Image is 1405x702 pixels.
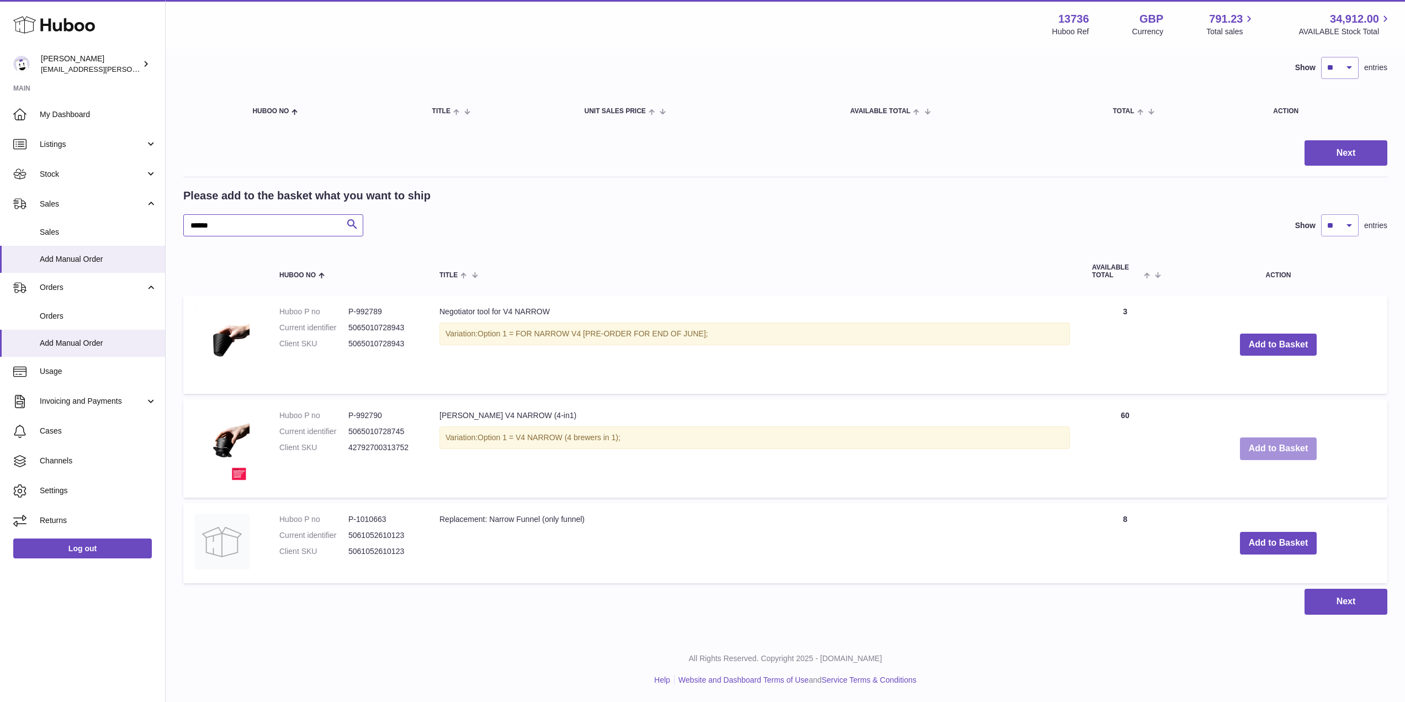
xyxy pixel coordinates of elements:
dd: 5065010728943 [348,339,417,349]
img: OREA Brewer V4 NARROW (4-in1) [194,410,250,484]
span: 791.23 [1209,12,1243,27]
span: entries [1364,220,1387,231]
img: horia@orea.uk [13,56,30,72]
dt: Huboo P no [279,410,348,421]
button: Add to Basket [1240,334,1317,356]
dd: P-992789 [348,307,417,317]
td: Negotiator tool for V4 NARROW [428,295,1081,394]
dd: 5065010728745 [348,426,417,437]
div: Action [1273,108,1376,115]
span: Option 1 = FOR NARROW V4 [PRE-ORDER FOR END OF JUNE]; [478,329,708,338]
dt: Current identifier [279,426,348,437]
span: Total [1113,108,1134,115]
td: 8 [1081,503,1169,583]
span: 34,912.00 [1330,12,1379,27]
a: Help [654,675,670,684]
span: [EMAIL_ADDRESS][PERSON_NAME][DOMAIN_NAME] [41,65,221,73]
label: Show [1295,220,1316,231]
dt: Current identifier [279,530,348,541]
dt: Current identifier [279,323,348,333]
dd: P-1010663 [348,514,417,525]
dd: 5061052610123 [348,546,417,557]
button: Add to Basket [1240,532,1317,555]
img: Negotiator tool for V4 NARROW [194,307,250,380]
p: All Rights Reserved. Copyright 2025 - [DOMAIN_NAME] [174,653,1396,664]
a: 34,912.00 AVAILABLE Stock Total [1298,12,1392,37]
span: Invoicing and Payments [40,396,145,407]
dd: 42792700313752 [348,442,417,453]
label: Show [1295,62,1316,73]
span: Cases [40,426,157,436]
strong: GBP [1139,12,1163,27]
dt: Client SKU [279,442,348,453]
a: Service Terms & Conditions [821,675,916,684]
span: Orders [40,311,157,321]
th: Action [1169,253,1387,289]
button: Add to Basket [1240,437,1317,460]
span: Unit Sales Price [584,108,645,115]
span: Total sales [1206,27,1255,37]
div: Currency [1132,27,1164,37]
td: Replacement: Narrow Funnel (only funnel) [428,503,1081,583]
div: Variation: [439,323,1070,345]
span: Sales [40,227,157,237]
span: Huboo no [279,272,316,279]
span: Stock [40,169,145,180]
span: Add Manual Order [40,338,157,349]
button: Next [1305,140,1387,166]
dt: Client SKU [279,339,348,349]
span: Channels [40,456,157,466]
div: Variation: [439,426,1070,449]
td: 3 [1081,295,1169,394]
td: 60 [1081,399,1169,498]
span: Title [432,108,450,115]
span: Usage [40,366,157,377]
dt: Huboo P no [279,307,348,317]
dd: 5065010728943 [348,323,417,333]
span: AVAILABLE Total [1092,264,1141,278]
span: Title [439,272,458,279]
img: Replacement: Narrow Funnel (only funnel) [194,514,250,569]
li: and [675,675,916,685]
button: Next [1305,589,1387,615]
span: AVAILABLE Stock Total [1298,27,1392,37]
dt: Huboo P no [279,514,348,525]
strong: 13736 [1058,12,1089,27]
span: My Dashboard [40,109,157,120]
td: [PERSON_NAME] V4 NARROW (4-in1) [428,399,1081,498]
span: Add Manual Order [40,254,157,265]
div: [PERSON_NAME] [41,54,140,75]
h2: Please add to the basket what you want to ship [183,188,431,203]
span: Returns [40,515,157,526]
dt: Client SKU [279,546,348,557]
div: Huboo Ref [1052,27,1089,37]
dd: 5061052610123 [348,530,417,541]
a: Log out [13,539,152,558]
span: Orders [40,282,145,293]
dd: P-992790 [348,410,417,421]
span: Settings [40,485,157,496]
span: Huboo no [252,108,289,115]
a: Website and Dashboard Terms of Use [678,675,809,684]
span: Sales [40,199,145,209]
span: Listings [40,139,145,150]
a: 791.23 Total sales [1206,12,1255,37]
span: AVAILABLE Total [850,108,910,115]
span: entries [1364,62,1387,73]
span: Option 1 = V4 NARROW (4 brewers in 1); [478,433,621,442]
